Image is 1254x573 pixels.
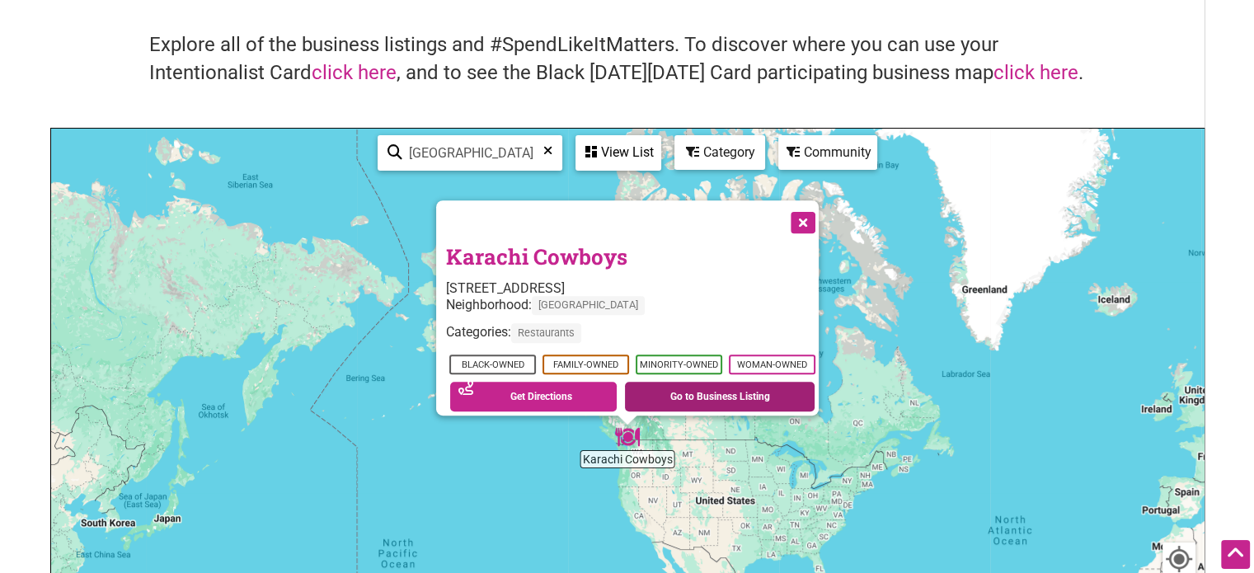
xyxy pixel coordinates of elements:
[446,242,627,270] a: Karachi Cowboys
[532,296,645,315] span: [GEOGRAPHIC_DATA]
[993,61,1078,84] a: click here
[608,418,646,456] div: Karachi Cowboys
[676,137,763,168] div: Category
[780,137,876,168] div: Community
[1221,540,1250,569] div: Scroll Back to Top
[312,61,397,84] a: click here
[674,135,765,170] div: Filter by category
[781,200,822,242] button: Close
[446,324,819,351] div: Categories:
[149,31,1106,87] h4: Explore all of the business listings and #SpendLikeItMatters. To discover where you can use your ...
[636,355,722,374] span: Minority-Owned
[450,382,617,411] a: Get Directions
[402,137,552,169] input: Type to find and filter...
[575,135,661,171] div: See a list of the visible businesses
[446,280,819,296] div: [STREET_ADDRESS]
[542,355,629,374] span: Family-Owned
[778,135,877,170] div: Filter by Community
[729,355,815,374] span: Woman-Owned
[625,382,815,411] a: Go to Business Listing
[577,137,660,168] div: View List
[449,355,536,374] span: Black-Owned
[378,135,562,171] div: Type to search and filter
[446,296,819,323] div: Neighborhood:
[511,324,581,343] span: Restaurants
